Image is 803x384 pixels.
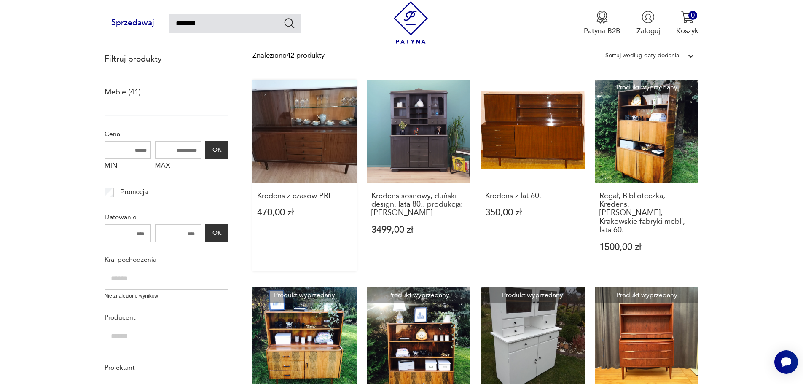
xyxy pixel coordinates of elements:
[105,292,228,300] p: Nie znaleziono wyników
[676,26,698,36] p: Koszyk
[252,80,357,271] a: Kredens z czasów PRLKredens z czasów PRL470,00 zł
[599,243,694,252] p: 1500,00 zł
[283,17,295,29] button: Szukaj
[105,254,228,265] p: Kraj pochodzenia
[120,187,148,198] p: Promocja
[676,11,698,36] button: 0Koszyk
[105,362,228,373] p: Projektant
[595,80,699,271] a: Produkt wyprzedanyRegał, Biblioteczka, Kredens, Witryna ATOS, Krakowskie fabryki mebli, lata 60.R...
[105,54,228,64] p: Filtruj produkty
[205,224,228,242] button: OK
[105,212,228,223] p: Datowanie
[105,312,228,323] p: Producent
[636,26,660,36] p: Zaloguj
[371,192,466,218] h3: Kredens sosnowy, duński design, lata 80., produkcja: [PERSON_NAME]
[205,141,228,159] button: OK
[105,20,161,27] a: Sprzedawaj
[105,129,228,140] p: Cena
[485,208,580,217] p: 350,00 zł
[252,50,325,61] div: Znaleziono 42 produkty
[642,11,655,24] img: Ikonka użytkownika
[596,11,609,24] img: Ikona medalu
[105,159,151,175] label: MIN
[681,11,694,24] img: Ikona koszyka
[105,85,141,99] a: Meble (41)
[774,350,798,374] iframe: Smartsupp widget button
[599,192,694,235] h3: Regał, Biblioteczka, Kredens, [PERSON_NAME], Krakowskie fabryki mebli, lata 60.
[389,1,432,44] img: Patyna - sklep z meblami i dekoracjami vintage
[584,11,620,36] a: Ikona medaluPatyna B2B
[155,159,201,175] label: MAX
[605,50,679,61] div: Sortuj według daty dodania
[636,11,660,36] button: Zaloguj
[257,192,352,200] h3: Kredens z czasów PRL
[105,14,161,32] button: Sprzedawaj
[584,11,620,36] button: Patyna B2B
[481,80,585,271] a: Kredens z lat 60.Kredens z lat 60.350,00 zł
[688,11,697,20] div: 0
[367,80,471,271] a: Kredens sosnowy, duński design, lata 80., produkcja: DaniaKredens sosnowy, duński design, lata 80...
[371,226,466,234] p: 3499,00 zł
[584,26,620,36] p: Patyna B2B
[257,208,352,217] p: 470,00 zł
[485,192,580,200] h3: Kredens z lat 60.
